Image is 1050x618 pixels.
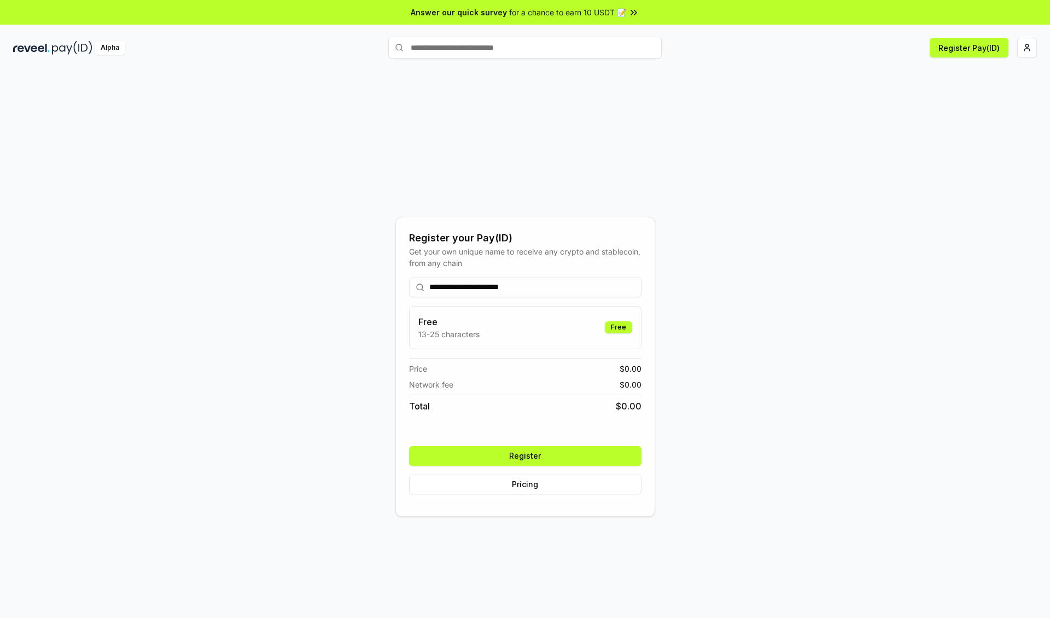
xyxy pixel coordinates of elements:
[509,7,626,18] span: for a chance to earn 10 USDT 📝
[95,41,125,55] div: Alpha
[418,315,480,328] h3: Free
[409,446,641,466] button: Register
[409,363,427,374] span: Price
[930,38,1008,57] button: Register Pay(ID)
[605,321,632,333] div: Free
[616,400,641,413] span: $ 0.00
[409,400,430,413] span: Total
[418,328,480,340] p: 13-25 characters
[13,41,50,55] img: reveel_dark
[409,379,453,390] span: Network fee
[409,475,641,494] button: Pricing
[52,41,92,55] img: pay_id
[620,379,641,390] span: $ 0.00
[409,230,641,246] div: Register your Pay(ID)
[620,363,641,374] span: $ 0.00
[409,246,641,269] div: Get your own unique name to receive any crypto and stablecoin, from any chain
[411,7,507,18] span: Answer our quick survey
